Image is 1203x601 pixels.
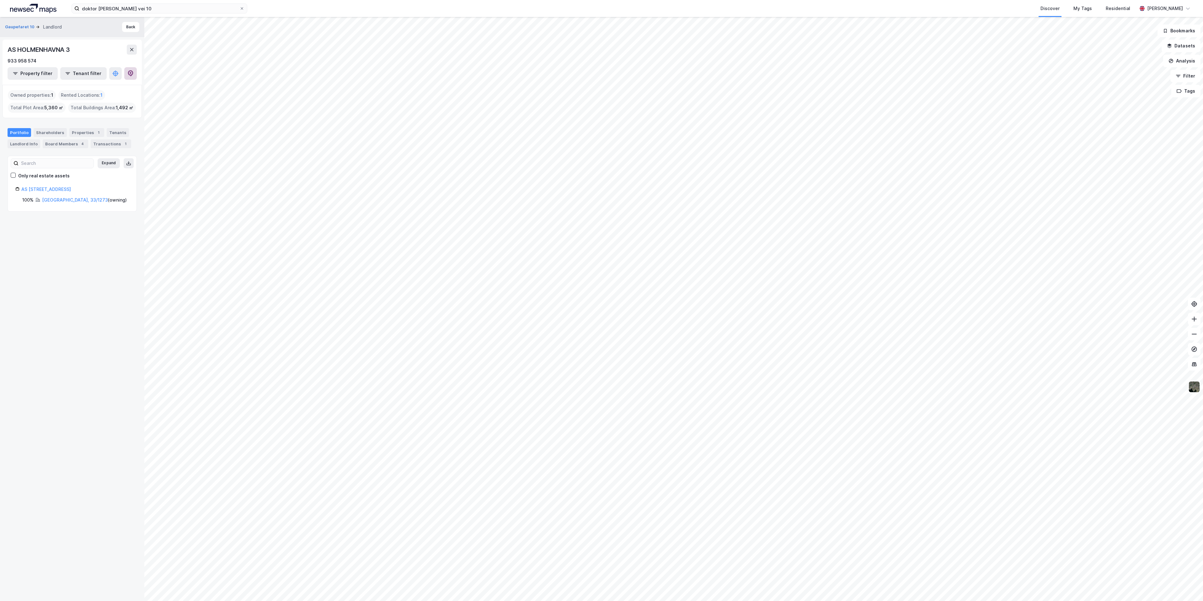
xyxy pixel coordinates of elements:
img: logo.a4113a55bc3d86da70a041830d287a7e.svg [10,4,56,13]
span: 5,360 ㎡ [44,104,63,111]
button: Back [122,22,139,32]
button: Tags [1171,85,1200,97]
div: Total Buildings Area : [68,103,136,113]
div: Residential [1106,5,1130,12]
div: Owned properties : [8,90,56,100]
div: Discover [1040,5,1060,12]
button: Property filter [8,67,58,80]
div: 100% [22,196,34,204]
button: Gaupefaret 10 [5,24,36,30]
button: Expand [98,158,120,168]
div: Total Plot Area : [8,103,66,113]
div: 1 [95,129,102,136]
span: 1 [100,91,103,99]
input: Search [19,159,94,168]
div: Rented Locations : [58,90,105,100]
div: Shareholders [34,128,67,137]
span: 1,492 ㎡ [116,104,133,111]
div: 1 [122,141,129,147]
div: Tenants [107,128,129,137]
input: Search by address, cadastre, landlords, tenants or people [79,4,239,13]
div: My Tags [1073,5,1092,12]
button: Tenant filter [60,67,107,80]
div: [PERSON_NAME] [1147,5,1183,12]
span: 1 [51,91,53,99]
div: 4 [79,141,86,147]
button: Datasets [1162,40,1200,52]
img: 9k= [1188,381,1200,393]
a: AS [STREET_ADDRESS] [21,187,71,192]
div: ( owning ) [42,196,127,204]
div: Properties [69,128,104,137]
div: AS HOLMENHAVNA 3 [8,45,71,55]
button: Analysis [1163,55,1200,67]
button: Bookmarks [1158,24,1200,37]
a: [GEOGRAPHIC_DATA], 33/1273 [42,197,108,203]
iframe: Chat Widget [1172,571,1203,601]
div: Only real estate assets [18,172,70,180]
div: Landlord Info [8,139,40,148]
div: Portfolio [8,128,31,137]
div: Board Members [43,139,88,148]
div: Landlord [43,23,62,31]
div: Transactions [91,139,131,148]
div: 933 958 574 [8,57,36,65]
button: Filter [1170,70,1200,82]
